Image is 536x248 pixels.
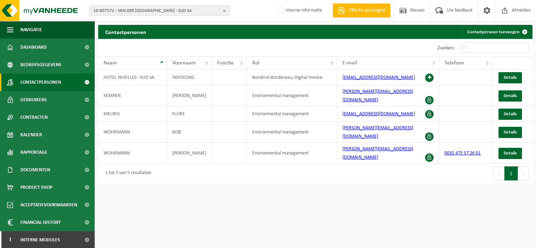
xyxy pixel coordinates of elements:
[20,161,50,179] span: Documenten
[498,109,522,120] a: Details
[102,167,151,180] div: 1 tot 5 van 5 resultaten
[98,122,167,143] td: WOHRMANN
[276,5,322,16] label: Interne informatie
[247,122,337,143] td: Environmental management
[342,60,357,66] span: E-mail
[20,109,48,126] span: Contracten
[20,126,42,144] span: Kalender
[93,6,220,16] span: 10-807572 - VAN DER [GEOGRAPHIC_DATA] - SUD SA
[167,85,212,106] td: [PERSON_NAME]
[247,85,337,106] td: Environmental management
[437,45,455,51] label: Zoeken:
[20,21,42,39] span: Navigatie
[167,106,212,122] td: FLORE
[98,143,167,164] td: WOHRMANN
[342,125,413,139] a: [PERSON_NAME][EMAIL_ADDRESS][DOMAIN_NAME]
[342,75,415,80] a: [EMAIL_ADDRESS][DOMAIN_NAME]
[498,72,522,83] a: Details
[504,75,517,80] span: Details
[444,60,464,66] span: Telefoon
[462,25,532,39] a: Contactpersoon toevoegen
[20,91,47,109] span: Gebruikers
[20,56,61,74] span: Bedrijfsgegevens
[167,143,212,164] td: [PERSON_NAME]
[98,25,153,39] h2: Contactpersonen
[20,196,77,214] span: Acceptatievoorwaarden
[493,166,504,180] button: Previous
[504,94,517,98] span: Details
[518,166,529,180] button: Next
[444,151,481,156] a: 0032 475 57 26 01
[498,90,522,102] a: Details
[504,166,518,180] button: 1
[247,70,337,85] td: Borderel-Bordereau; Digital Invoice
[498,148,522,159] a: Details
[98,70,167,85] td: HOTEL NIVELLES - SUD SA
[172,60,196,66] span: Voornaam
[342,89,413,103] a: [PERSON_NAME][EMAIL_ADDRESS][DOMAIN_NAME]
[20,179,52,196] span: Product Shop
[98,106,167,122] td: MEURIS
[247,143,337,164] td: Environmental management
[103,60,117,66] span: Naam
[333,4,390,18] a: Offerte aanvragen
[498,127,522,138] a: Details
[504,112,517,116] span: Details
[247,106,337,122] td: Environmental management
[20,74,61,91] span: Contactpersonen
[98,85,167,106] td: KEMPEN
[342,146,413,160] a: [PERSON_NAME][EMAIL_ADDRESS][DOMAIN_NAME]
[252,60,260,66] span: Rol
[504,130,517,135] span: Details
[217,60,234,66] span: Functie
[167,122,212,143] td: BOB
[167,70,212,85] td: INVOICING
[342,111,415,117] a: [EMAIL_ADDRESS][DOMAIN_NAME]
[504,151,517,156] span: Details
[20,144,47,161] span: Rapportage
[20,214,61,231] span: Financial History
[347,7,387,14] span: Offerte aanvragen
[89,5,230,16] button: 10-807572 - VAN DER [GEOGRAPHIC_DATA] - SUD SA
[20,39,47,56] span: Dashboard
